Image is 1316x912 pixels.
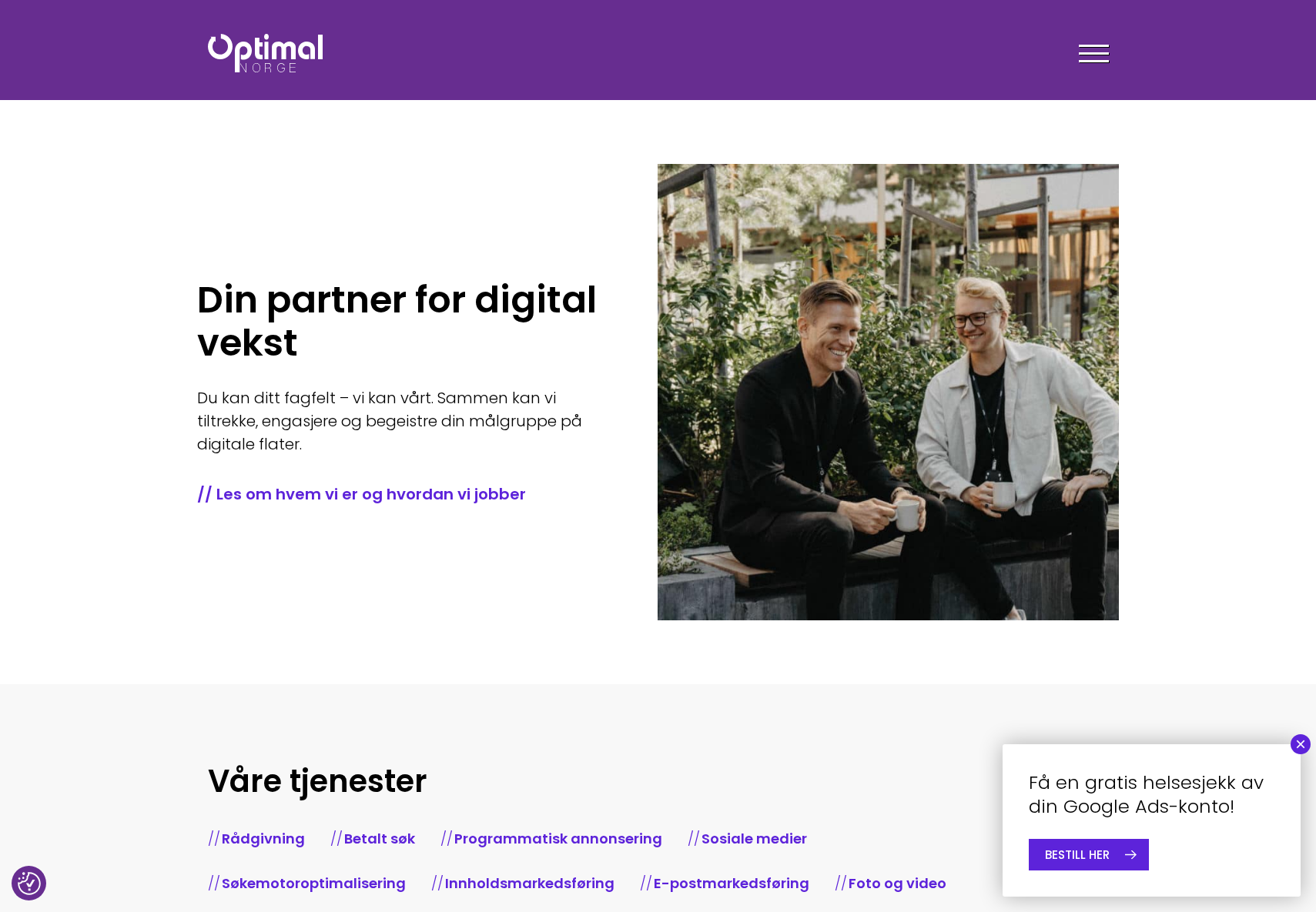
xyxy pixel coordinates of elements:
a: Sosiale medier [702,829,807,848]
a: // Les om hvem vi er og hvordan vi jobber [197,483,611,505]
a: Programmatisk annonsering [454,829,662,848]
p: Du kan ditt fagfelt – vi kan vårt. Sammen kan vi tiltrekke, engasjere og begeistre din målgruppe ... [197,386,611,456]
a: BESTILL HER [1029,839,1149,870]
h2: Våre tjenester [208,761,1109,801]
a: Betalt søk [344,829,415,848]
img: Revisit consent button [18,872,41,895]
a: Rådgivning [222,829,305,848]
button: Samtykkepreferanser [18,872,41,895]
h4: Få en gratis helsesjekk av din Google Ads-konto! [1029,770,1274,818]
a: Innholdsmarkedsføring [445,874,614,893]
img: Optimal Norge [208,34,323,72]
a: Søkemotoroptimalisering [222,874,406,893]
h1: Din partner for digital vekst [197,279,611,365]
a: E-postmarkedsføring [654,874,809,893]
a: Foto og video [849,874,946,893]
button: Close [1291,734,1311,754]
